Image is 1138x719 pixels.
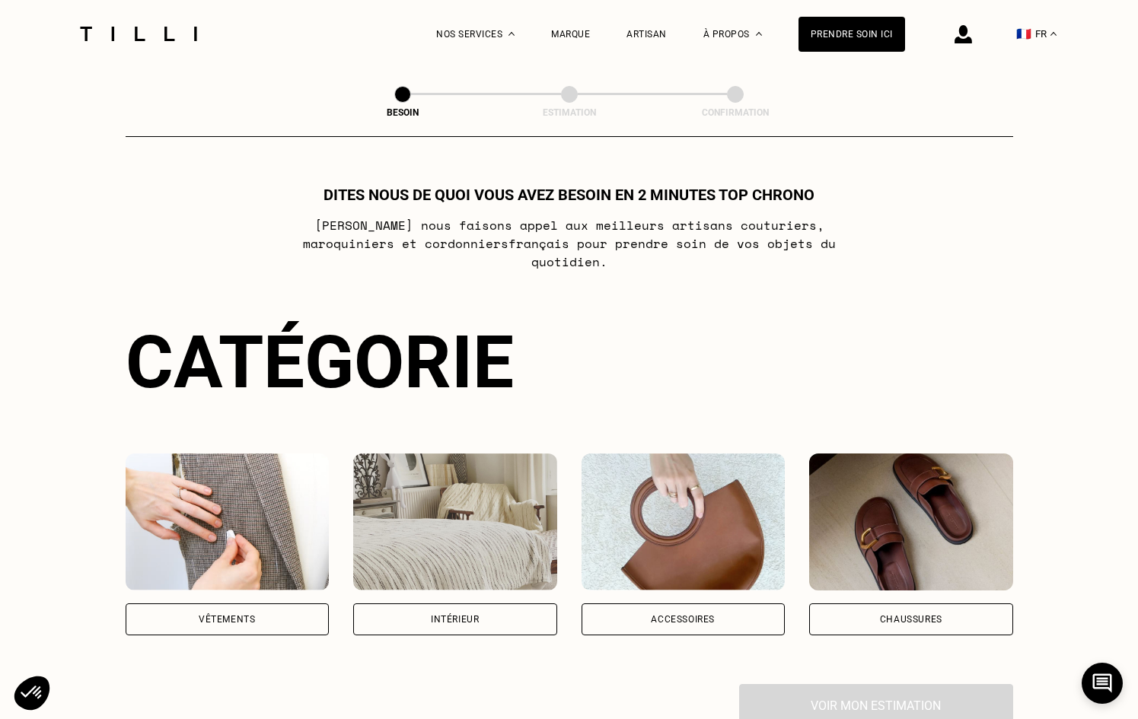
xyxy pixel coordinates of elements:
div: Vêtements [199,615,255,624]
a: Prendre soin ici [799,17,905,52]
img: icône connexion [955,25,972,43]
img: menu déroulant [1050,32,1057,36]
a: Artisan [626,29,667,40]
div: Catégorie [126,320,1013,405]
div: Estimation [493,107,646,118]
img: Menu déroulant [508,32,515,36]
a: Marque [551,29,590,40]
span: 🇫🇷 [1016,27,1031,41]
img: Chaussures [809,453,1013,590]
div: Besoin [327,107,479,118]
div: Confirmation [659,107,811,118]
img: Vêtements [126,453,330,590]
img: Menu déroulant à propos [756,32,762,36]
h1: Dites nous de quoi vous avez besoin en 2 minutes top chrono [324,186,814,204]
div: Intérieur [431,615,479,624]
div: Accessoires [651,615,715,624]
img: Intérieur [353,453,557,590]
div: Chaussures [880,615,942,624]
p: [PERSON_NAME] nous faisons appel aux meilleurs artisans couturiers , maroquiniers et cordonniers ... [267,216,871,271]
img: Accessoires [582,453,786,590]
img: Logo du service de couturière Tilli [75,27,202,41]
